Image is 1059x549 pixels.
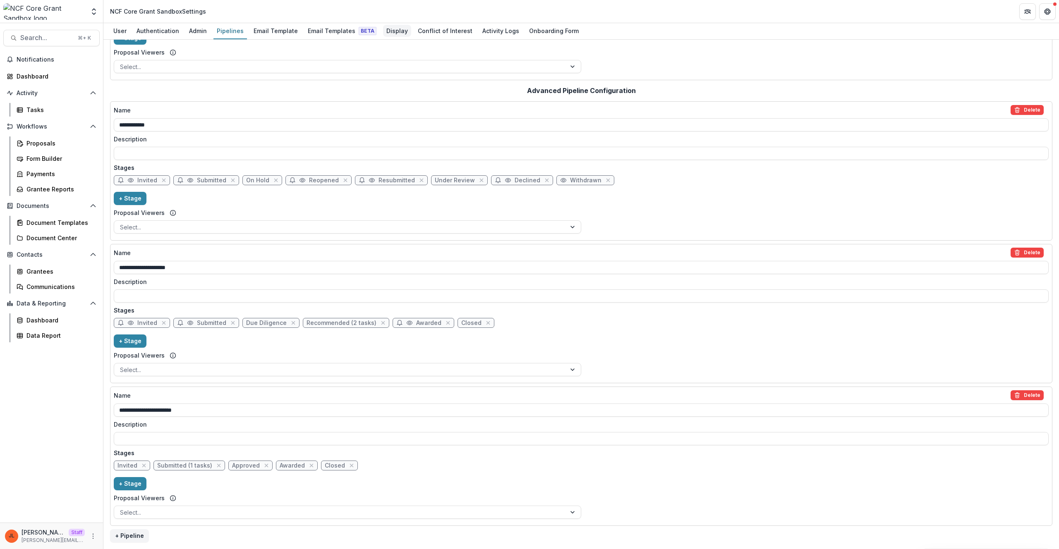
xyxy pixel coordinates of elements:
button: close [262,461,271,470]
span: Declined [515,177,540,184]
button: close [341,176,350,184]
div: NCF Core Grant Sandbox Settings [110,7,206,16]
button: close [444,319,452,327]
span: Submitted (1 tasks) [157,462,212,469]
span: Activity [17,90,86,97]
a: Authentication [133,23,182,39]
span: Withdrawn [570,177,601,184]
div: Communications [26,282,93,291]
button: delete [1011,390,1044,400]
a: Email Template [250,23,301,39]
span: Closed [461,320,482,327]
button: Search... [3,30,100,46]
button: close [229,176,237,184]
span: Awarded [280,462,305,469]
a: Grantee Reports [13,182,100,196]
button: close [604,176,612,184]
button: Get Help [1039,3,1056,20]
nav: breadcrumb [107,5,209,17]
div: Dashboard [26,316,93,325]
span: Invited [137,320,157,327]
span: Workflows [17,123,86,130]
div: Email Template [250,25,301,37]
span: Awarded [416,320,441,327]
a: Dashboard [13,313,100,327]
a: Dashboard [3,69,100,83]
div: Data Report [26,331,93,340]
button: Notifications [3,53,100,66]
button: close [272,176,280,184]
button: Open Documents [3,199,100,212]
span: Submitted [197,320,226,327]
button: + Pipeline [110,529,149,542]
a: Pipelines [213,23,247,39]
button: close [379,319,387,327]
a: Payments [13,167,100,181]
div: Jeanne Locker [9,533,14,539]
div: Proposals [26,139,93,148]
span: Submitted [197,177,226,184]
div: Tasks [26,105,93,114]
span: Data & Reporting [17,300,86,307]
img: NCF Core Grant Sandbox logo [3,3,85,20]
div: Form Builder [26,154,93,163]
button: close [229,319,237,327]
div: Document Center [26,234,93,242]
label: Description [114,420,1044,429]
button: Open Contacts [3,248,100,261]
button: Partners [1019,3,1036,20]
a: Onboarding Form [526,23,582,39]
div: Pipelines [213,25,247,37]
button: close [160,176,168,184]
div: User [110,25,130,37]
button: + Stage [114,334,146,348]
a: Email Templates Beta [304,23,380,39]
p: Stages [114,449,1049,457]
button: close [543,176,551,184]
span: On Hold [246,177,269,184]
p: Name [114,106,131,115]
a: Display [383,23,411,39]
div: Activity Logs [479,25,522,37]
a: Form Builder [13,152,100,165]
span: Search... [20,34,73,42]
button: close [307,461,316,470]
button: delete [1011,248,1044,258]
a: Proposals [13,136,100,150]
div: Onboarding Form [526,25,582,37]
a: Admin [186,23,210,39]
span: Recommended (2 tasks) [307,320,376,327]
a: Activity Logs [479,23,522,39]
div: Authentication [133,25,182,37]
div: Display [383,25,411,37]
button: + Stage [114,477,146,490]
span: Resubmitted [379,177,415,184]
button: close [477,176,486,184]
a: Communications [13,280,100,294]
button: close [140,461,148,470]
button: close [417,176,426,184]
button: close [347,461,356,470]
h2: Advanced Pipeline Configuration [527,87,636,95]
span: Invited [137,177,157,184]
p: Name [114,391,131,400]
button: close [289,319,297,327]
p: [PERSON_NAME] [22,528,65,537]
span: Due Diligence [246,320,287,327]
div: Email Templates [304,25,380,37]
label: Proposal Viewers [114,48,165,57]
a: Tasks [13,103,100,117]
label: Description [114,135,1044,143]
a: Document Center [13,231,100,245]
button: Open Workflows [3,120,100,133]
span: Under Review [435,177,475,184]
span: Beta [359,27,376,35]
div: Payments [26,169,93,178]
button: Open Activity [3,86,100,100]
button: More [88,531,98,541]
span: Notifications [17,56,96,63]
button: Open entity switcher [88,3,100,20]
button: delete [1011,105,1044,115]
a: Document Templates [13,216,100,229]
a: Conflict of Interest [414,23,476,39]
